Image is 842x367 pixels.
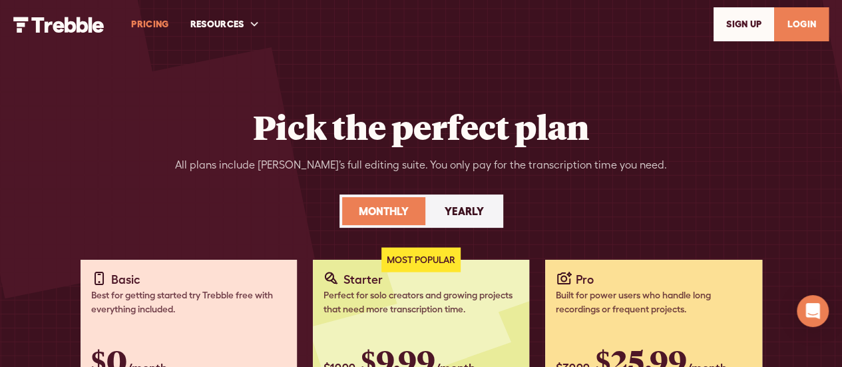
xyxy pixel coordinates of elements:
[714,7,774,41] a: SIGn UP
[111,270,140,288] div: Basic
[323,288,519,316] div: Perfect for solo creators and growing projects that need more transcription time.
[381,248,461,272] div: Most Popular
[13,15,105,32] a: home
[190,17,244,31] div: RESOURCES
[175,157,667,173] div: All plans include [PERSON_NAME]’s full editing suite. You only pay for the transcription time you...
[774,7,829,41] a: LOGIN
[359,203,409,219] div: Monthly
[91,288,286,316] div: Best for getting started try Trebble free with everything included.
[576,270,594,288] div: Pro
[13,17,105,33] img: Trebble Logo - AI Podcast Editor
[428,197,501,225] a: Yearly
[120,1,179,47] a: PRICING
[556,288,751,316] div: Built for power users who handle long recordings or frequent projects.
[342,197,425,225] a: Monthly
[445,203,484,219] div: Yearly
[253,107,589,147] h2: Pick the perfect plan
[797,295,829,327] div: Open Intercom Messenger
[180,1,271,47] div: RESOURCES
